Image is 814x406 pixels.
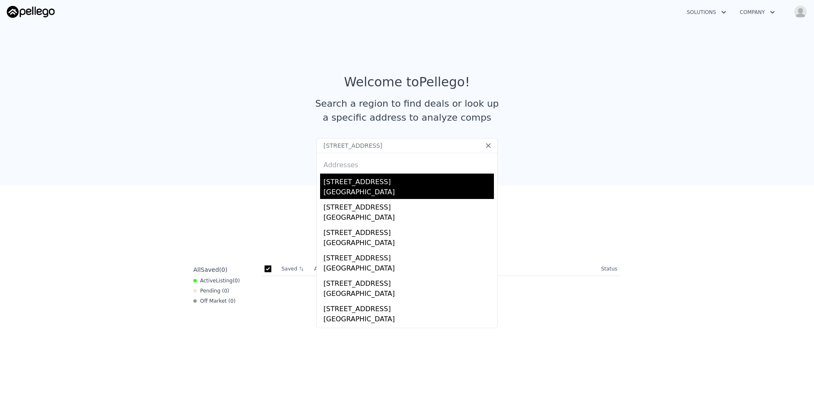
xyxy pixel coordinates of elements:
div: [GEOGRAPHIC_DATA] [323,314,494,326]
div: [STREET_ADDRESS] [323,250,494,263]
div: [STREET_ADDRESS] [323,224,494,238]
div: [STREET_ADDRESS] [323,301,494,314]
img: avatar [794,5,807,19]
div: Off Market ( 0 ) [193,298,236,304]
div: [GEOGRAPHIC_DATA] [323,187,494,199]
th: Address [311,262,598,276]
div: Save properties to see them here [190,235,624,249]
div: [STREET_ADDRESS] [323,199,494,213]
div: [STREET_ADDRESS] [323,326,494,340]
div: Addresses [320,153,494,174]
button: Company [733,5,782,20]
input: Search an address or region... [316,138,498,153]
div: [GEOGRAPHIC_DATA] [323,289,494,301]
button: Solutions [680,5,733,20]
th: Saved [278,262,311,276]
th: Status [598,262,621,276]
div: Welcome to Pellego ! [344,75,470,90]
div: Saved Properties [190,213,624,228]
div: [STREET_ADDRESS] [323,275,494,289]
div: [GEOGRAPHIC_DATA] [323,213,494,224]
div: Search a region to find deals or look up a specific address to analyze comps [312,97,502,124]
span: Active ( 0 ) [200,277,240,284]
span: Listing [216,278,233,284]
span: Saved [201,266,219,273]
div: [STREET_ADDRESS] [323,174,494,187]
img: Pellego [7,6,55,18]
div: [GEOGRAPHIC_DATA] [323,238,494,250]
div: All ( 0 ) [193,265,227,274]
div: [GEOGRAPHIC_DATA] [323,263,494,275]
div: Pending ( 0 ) [193,287,229,294]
